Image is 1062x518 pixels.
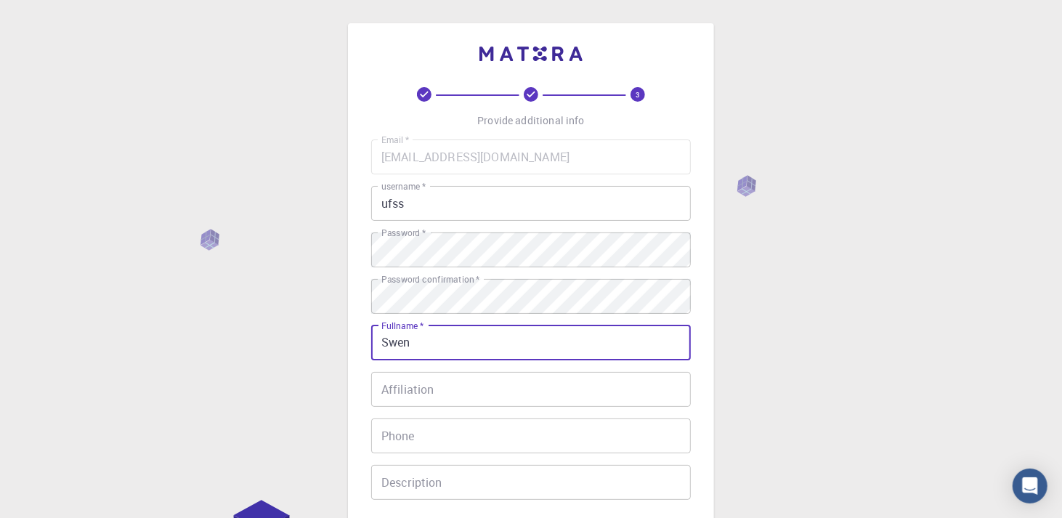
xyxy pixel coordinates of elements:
[381,227,426,239] label: Password
[636,89,640,100] text: 3
[381,134,409,146] label: Email
[477,113,584,128] p: Provide additional info
[381,320,423,332] label: Fullname
[1013,469,1047,503] div: Open Intercom Messenger
[381,273,479,286] label: Password confirmation
[381,180,426,193] label: username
